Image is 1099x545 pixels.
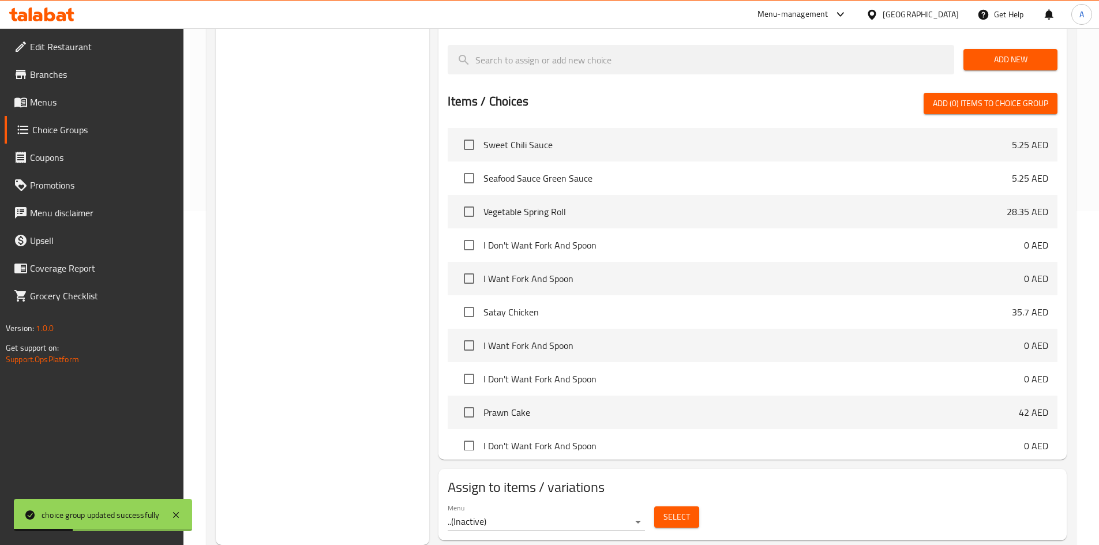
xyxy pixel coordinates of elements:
[483,439,1024,453] span: I Don't Want Fork And Spoon
[457,300,481,324] span: Select choice
[42,509,160,521] div: choice group updated successfully
[1019,405,1048,419] p: 42 AED
[483,405,1019,419] span: Prawn Cake
[5,171,183,199] a: Promotions
[457,266,481,291] span: Select choice
[30,95,174,109] span: Menus
[1079,8,1084,21] span: A
[924,93,1057,114] button: Add (0) items to choice group
[30,40,174,54] span: Edit Restaurant
[5,61,183,88] a: Branches
[448,478,1057,497] h2: Assign to items / variations
[36,321,54,336] span: 1.0.0
[6,340,59,355] span: Get support on:
[973,52,1048,67] span: Add New
[30,178,174,192] span: Promotions
[457,333,481,358] span: Select choice
[6,352,79,367] a: Support.OpsPlatform
[663,510,690,524] span: Select
[483,272,1024,285] span: I Want Fork And Spoon
[6,321,34,336] span: Version:
[483,305,1012,319] span: Satay Chicken
[30,289,174,303] span: Grocery Checklist
[5,199,183,227] a: Menu disclaimer
[30,151,174,164] span: Coupons
[457,367,481,391] span: Select choice
[1024,238,1048,252] p: 0 AED
[457,133,481,157] span: Select choice
[483,171,1012,185] span: Seafood Sauce Green Sauce
[483,339,1024,352] span: I Want Fork And Spoon
[933,96,1048,111] span: Add (0) items to choice group
[757,7,828,21] div: Menu-management
[448,93,528,110] h2: Items / Choices
[883,8,959,21] div: [GEOGRAPHIC_DATA]
[457,434,481,458] span: Select choice
[5,282,183,310] a: Grocery Checklist
[5,227,183,254] a: Upsell
[1007,205,1048,219] p: 28.35 AED
[483,138,1012,152] span: Sweet Chili Sauce
[1024,339,1048,352] p: 0 AED
[30,261,174,275] span: Coverage Report
[448,513,645,531] div: ..(Inactive)
[1024,372,1048,386] p: 0 AED
[32,123,174,137] span: Choice Groups
[963,49,1057,70] button: Add New
[1024,439,1048,453] p: 0 AED
[5,88,183,116] a: Menus
[1024,272,1048,285] p: 0 AED
[457,166,481,190] span: Select choice
[457,233,481,257] span: Select choice
[1012,171,1048,185] p: 5.25 AED
[1012,305,1048,319] p: 35.7 AED
[30,234,174,247] span: Upsell
[483,205,1007,219] span: Vegetable Spring Roll
[457,200,481,224] span: Select choice
[654,506,699,528] button: Select
[483,372,1024,386] span: I Don't Want Fork And Spoon
[483,238,1024,252] span: I Don't Want Fork And Spoon
[5,254,183,282] a: Coverage Report
[457,400,481,424] span: Select choice
[1012,138,1048,152] p: 5.25 AED
[5,144,183,171] a: Coupons
[5,33,183,61] a: Edit Restaurant
[30,206,174,220] span: Menu disclaimer
[30,67,174,81] span: Branches
[448,504,464,511] label: Menu
[448,45,954,74] input: search
[5,116,183,144] a: Choice Groups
